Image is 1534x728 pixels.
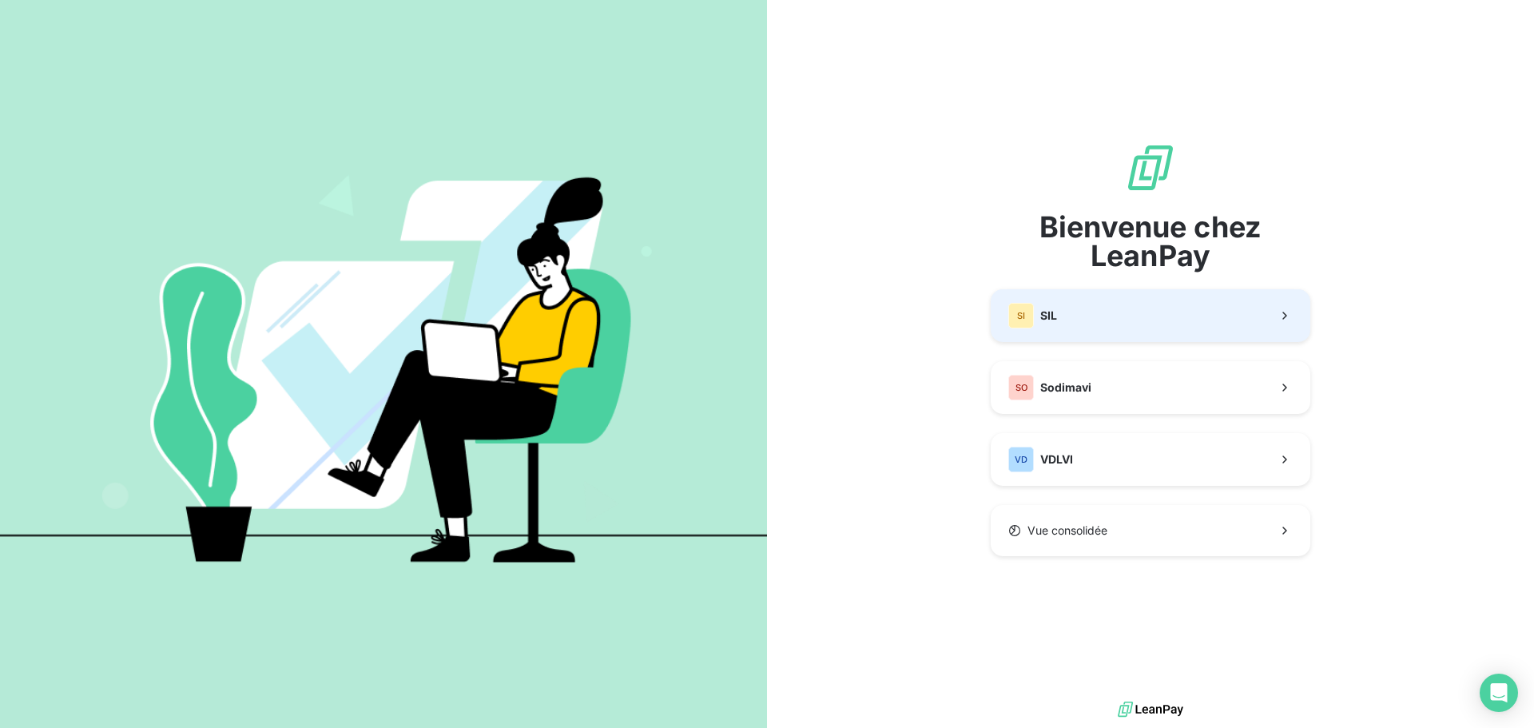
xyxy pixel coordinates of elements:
img: logo [1118,698,1183,722]
span: VDLVI [1040,452,1073,467]
span: Vue consolidée [1027,523,1107,539]
img: logo sigle [1125,142,1176,193]
button: SISIL [991,289,1310,342]
span: Sodimavi [1040,380,1091,396]
button: SOSodimavi [991,361,1310,414]
div: VD [1008,447,1034,472]
div: SO [1008,375,1034,400]
span: SIL [1040,308,1057,324]
button: Vue consolidée [991,505,1310,556]
span: Bienvenue chez LeanPay [991,213,1310,270]
div: SI [1008,303,1034,328]
div: Open Intercom Messenger [1480,674,1518,712]
button: VDVDLVI [991,433,1310,486]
